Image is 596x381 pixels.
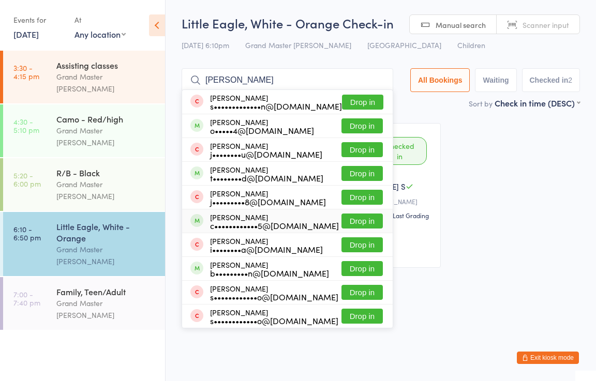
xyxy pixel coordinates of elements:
a: 5:20 -6:00 pmR/B - BlackGrand Master [PERSON_NAME] [3,158,165,211]
div: [PERSON_NAME] [210,165,323,182]
div: Events for [13,11,64,28]
div: At [74,11,126,28]
span: Scanner input [523,20,569,30]
button: All Bookings [410,68,470,92]
span: [GEOGRAPHIC_DATA] [367,40,441,50]
time: 5:20 - 6:00 pm [13,171,41,188]
button: Drop in [341,261,383,276]
div: Check in time (DESC) [495,97,580,109]
time: 4:30 - 5:10 pm [13,117,39,134]
div: b•••••••••n@[DOMAIN_NAME] [210,269,329,277]
div: Grand Master [PERSON_NAME] [56,297,156,321]
button: Drop in [341,214,383,228]
div: s••••••••••••o@[DOMAIN_NAME] [210,316,338,325]
div: 2 [568,76,572,84]
a: 3:30 -4:15 pmAssisting classesGrand Master [PERSON_NAME] [3,51,165,103]
div: j•••••••••8@[DOMAIN_NAME] [210,197,326,206]
a: 6:10 -6:50 pmLittle Eagle, White - OrangeGrand Master [PERSON_NAME] [3,212,165,276]
input: Search [182,68,393,92]
button: Drop in [341,309,383,324]
time: 7:00 - 7:40 pm [13,290,40,307]
button: Drop in [342,95,383,110]
div: [PERSON_NAME] [210,213,339,230]
button: Drop in [341,118,383,133]
span: [PERSON_NAME] S [338,181,406,192]
button: Waiting [475,68,516,92]
div: Checked in [373,137,427,165]
a: 4:30 -5:10 pmCamo - Red/highGrand Master [PERSON_NAME] [3,104,165,157]
div: [PERSON_NAME] [210,142,322,158]
div: [PERSON_NAME] [210,94,342,110]
div: Grand Master [PERSON_NAME] [56,243,156,267]
span: Grand Master [PERSON_NAME] [245,40,351,50]
div: Camo - Red/high [56,113,156,125]
button: Drop in [341,237,383,252]
div: s•••••••••••••n@[DOMAIN_NAME] [210,102,342,110]
div: [PERSON_NAME] [210,118,314,134]
a: 7:00 -7:40 pmFamily, Teen/AdultGrand Master [PERSON_NAME] [3,277,165,330]
div: o•••••4@[DOMAIN_NAME] [210,126,314,134]
div: Assisting classes [56,59,156,71]
div: t••••••••d@[DOMAIN_NAME] [210,174,323,182]
button: Drop in [341,285,383,300]
div: Grand Master [PERSON_NAME] [56,178,156,202]
div: [PERSON_NAME] [210,308,338,325]
span: [DATE] 6:10pm [182,40,229,50]
div: Any location [74,28,126,40]
button: Drop in [341,190,383,205]
div: i••••••••a@[DOMAIN_NAME] [210,245,323,253]
div: [PERSON_NAME] [210,261,329,277]
button: Exit kiosk mode [517,352,579,364]
div: c••••••••••••5@[DOMAIN_NAME] [210,221,339,230]
div: [PERSON_NAME] [210,189,326,206]
time: 3:30 - 4:15 pm [13,64,39,80]
button: Checked in2 [522,68,580,92]
div: s••••••••••••o@[DOMAIN_NAME] [210,293,338,301]
label: Sort by [469,98,493,109]
div: Grand Master [PERSON_NAME] [56,71,156,95]
div: Little Eagle, White - Orange [56,221,156,243]
div: R/B - Black [56,167,156,178]
span: Children [457,40,485,50]
h2: Little Eagle, White - Orange Check-in [182,14,580,32]
div: [PERSON_NAME] [210,237,323,253]
button: Drop in [341,142,383,157]
div: j••••••••u@[DOMAIN_NAME] [210,150,322,158]
a: [DATE] [13,28,39,40]
div: [PERSON_NAME] [210,284,338,301]
div: Grand Master [PERSON_NAME] [56,125,156,148]
button: Drop in [341,166,383,181]
time: 6:10 - 6:50 pm [13,225,41,241]
div: Family, Teen/Adult [56,286,156,297]
span: Manual search [436,20,486,30]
